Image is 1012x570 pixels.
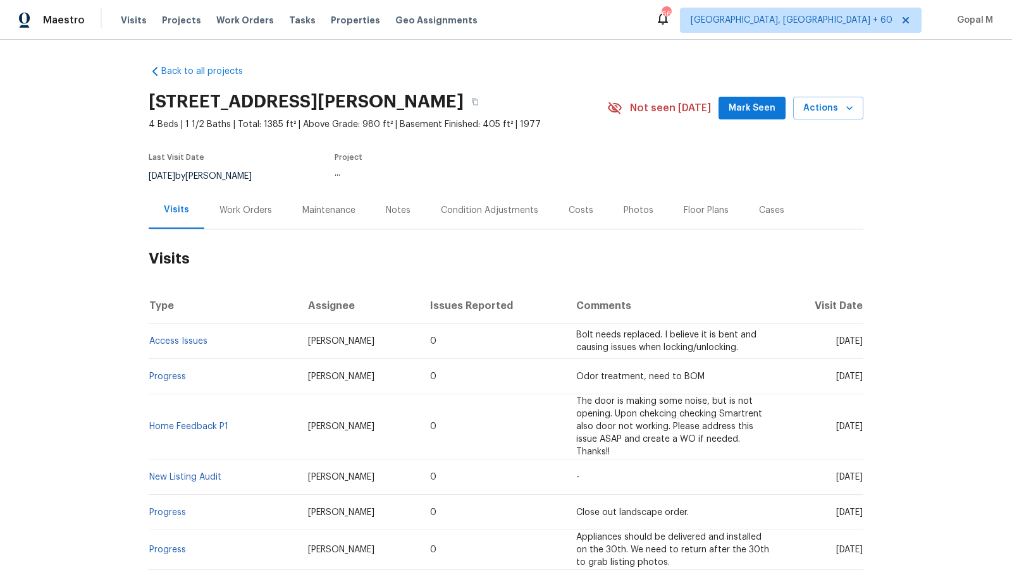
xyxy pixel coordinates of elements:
span: [DATE] [836,473,863,482]
span: [PERSON_NAME] [308,473,374,482]
span: The door is making some noise, but is not opening. Upon chekcing checking Smartrent also door not... [576,397,762,456]
span: Geo Assignments [395,14,478,27]
a: Access Issues [149,337,207,346]
div: ... [335,169,577,178]
span: [PERSON_NAME] [308,337,374,346]
a: Home Feedback P1 [149,422,228,431]
span: 0 [430,508,436,517]
span: [PERSON_NAME] [308,508,374,517]
th: Visit Date [781,288,863,324]
div: Visits [164,203,189,216]
span: Properties [331,14,380,27]
h2: Visits [149,229,863,288]
span: Projects [162,14,201,27]
a: Back to all projects [149,65,270,78]
span: 0 [430,372,436,381]
span: Last Visit Date [149,154,204,161]
span: Odor treatment, need to BOM [576,372,705,381]
th: Issues Reported [420,288,565,324]
th: Type [149,288,298,324]
a: Progress [149,372,186,381]
button: Actions [793,97,863,120]
span: [PERSON_NAME] [308,422,374,431]
span: [DATE] [836,372,863,381]
div: Maintenance [302,204,355,217]
span: [DATE] [149,172,175,181]
span: Close out landscape order. [576,508,689,517]
div: Photos [624,204,653,217]
span: [GEOGRAPHIC_DATA], [GEOGRAPHIC_DATA] + 60 [691,14,892,27]
span: Actions [803,100,853,116]
a: New Listing Audit [149,473,221,482]
span: Appliances should be delivered and installed on the 30th. We need to return after the 30th to gra... [576,533,769,567]
span: Mark Seen [729,100,775,116]
span: Visits [121,14,147,27]
span: [DATE] [836,545,863,554]
a: Progress [149,508,186,517]
span: [DATE] [836,508,863,517]
span: Gopal M [952,14,993,27]
div: Condition Adjustments [441,204,538,217]
span: Work Orders [216,14,274,27]
span: 0 [430,545,436,554]
span: Tasks [289,16,316,25]
span: Project [335,154,362,161]
button: Mark Seen [719,97,786,120]
span: [PERSON_NAME] [308,372,374,381]
div: Notes [386,204,410,217]
span: Maestro [43,14,85,27]
span: Bolt needs replaced. I believe it is bent and causing issues when locking/unlocking. [576,330,756,352]
span: - [576,473,579,482]
span: 0 [430,337,436,346]
div: Costs [569,204,593,217]
span: 0 [430,473,436,482]
span: [PERSON_NAME] [308,545,374,554]
div: Floor Plans [684,204,729,217]
div: Cases [759,204,784,217]
button: Copy Address [464,90,486,113]
th: Assignee [298,288,421,324]
span: [DATE] [836,422,863,431]
span: [DATE] [836,337,863,346]
span: Not seen [DATE] [630,102,711,114]
span: 4 Beds | 1 1/2 Baths | Total: 1385 ft² | Above Grade: 980 ft² | Basement Finished: 405 ft² | 1977 [149,118,607,131]
span: 0 [430,422,436,431]
div: Work Orders [219,204,272,217]
div: 667 [662,8,670,20]
div: by [PERSON_NAME] [149,169,267,184]
th: Comments [566,288,781,324]
h2: [STREET_ADDRESS][PERSON_NAME] [149,95,464,108]
a: Progress [149,545,186,554]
